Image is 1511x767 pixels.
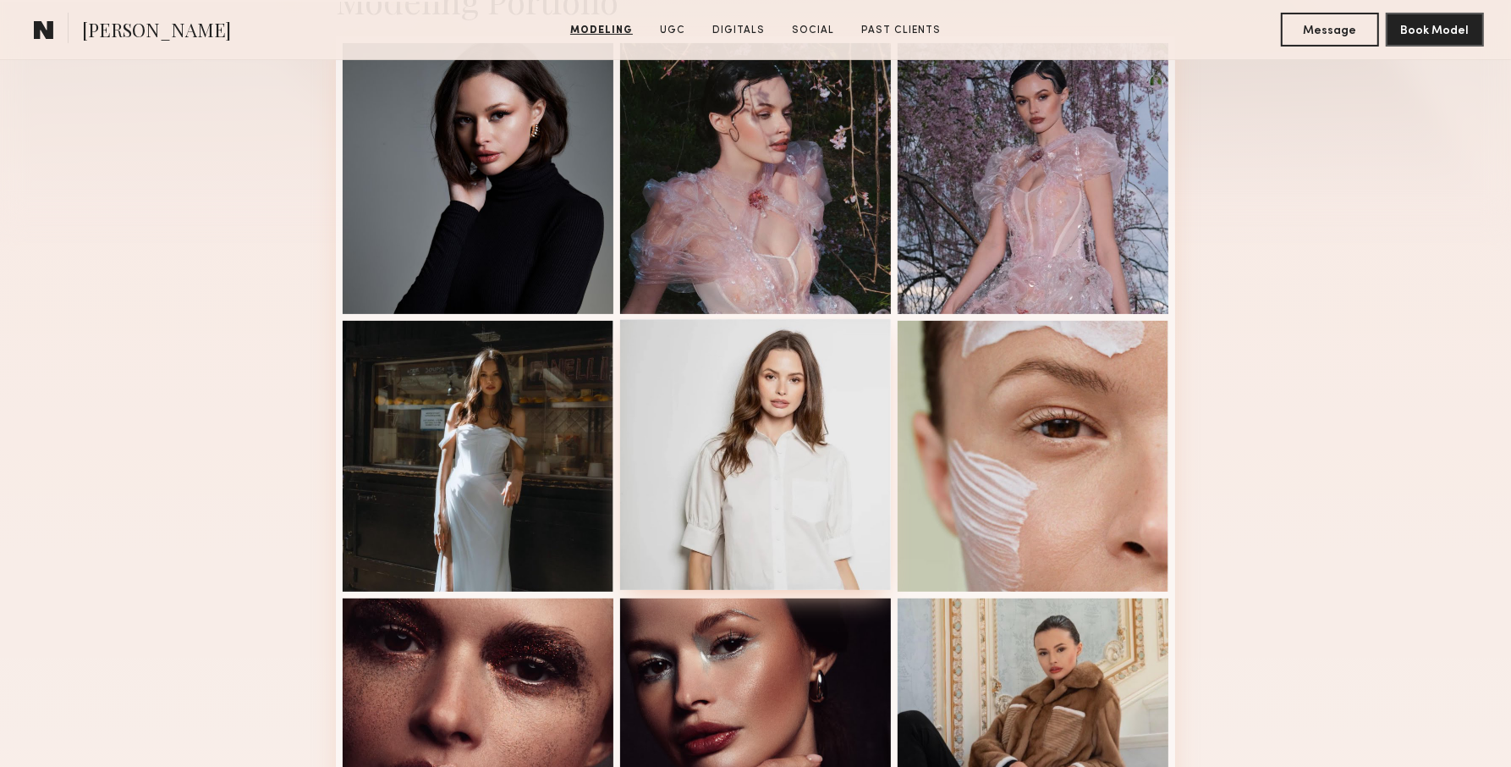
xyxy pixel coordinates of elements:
button: Book Model [1386,13,1484,47]
a: UGC [653,23,692,38]
span: [PERSON_NAME] [82,17,231,47]
a: Social [785,23,841,38]
button: Message [1281,13,1379,47]
a: Digitals [706,23,772,38]
a: Book Model [1386,22,1484,36]
a: Modeling [563,23,640,38]
a: Past Clients [854,23,948,38]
